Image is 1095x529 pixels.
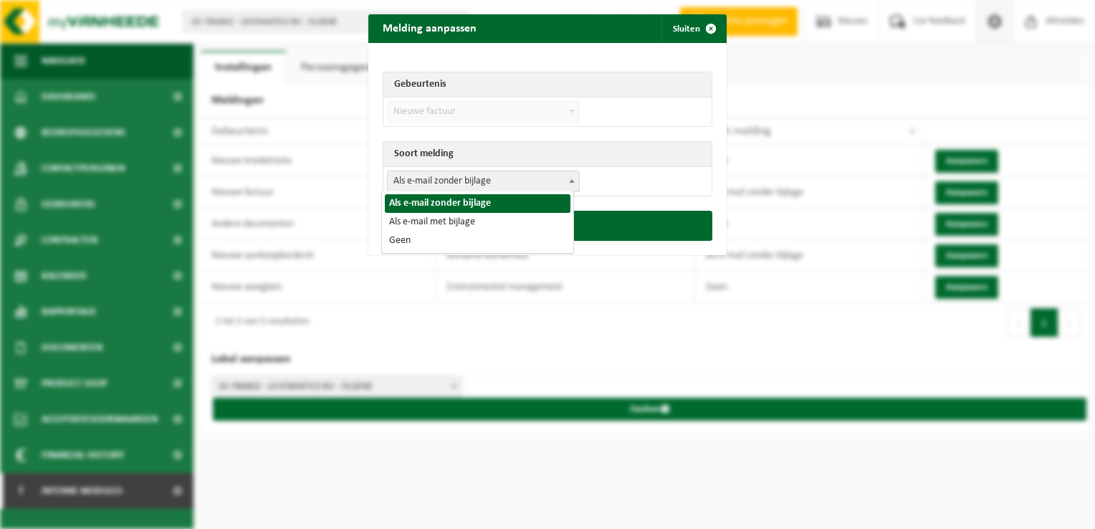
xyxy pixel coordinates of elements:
li: Geen [385,232,570,250]
li: Als e-mail met bijlage [385,213,570,232]
span: Nieuwe factuur [387,101,580,123]
li: Als e-mail zonder bijlage [385,194,570,213]
span: Nieuwe factuur [388,102,579,122]
h2: Melding aanpassen [368,14,491,42]
th: Soort melding [383,142,712,167]
span: Als e-mail zonder bijlage [387,171,580,192]
th: Gebeurtenis [383,72,712,97]
button: Sluiten [661,14,725,43]
span: Als e-mail zonder bijlage [388,171,579,191]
